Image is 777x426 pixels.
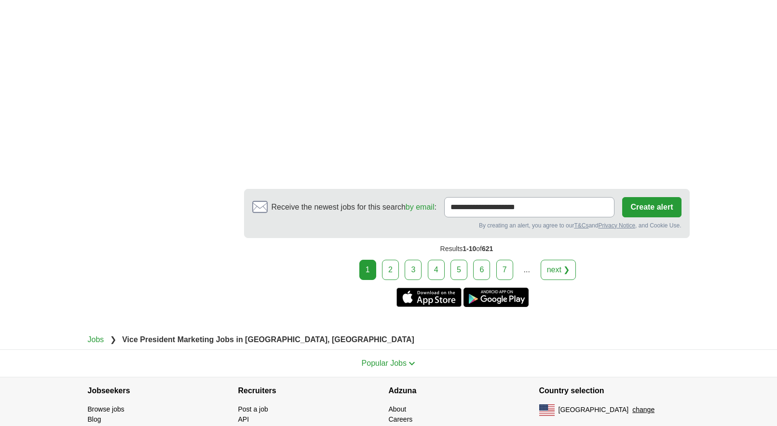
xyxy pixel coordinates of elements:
[122,335,414,344] strong: Vice President Marketing Jobs in [GEOGRAPHIC_DATA], [GEOGRAPHIC_DATA]
[539,404,555,416] img: US flag
[598,222,635,229] a: Privacy Notice
[541,260,576,280] a: next ❯
[382,260,399,280] a: 2
[362,359,407,367] span: Popular Jobs
[473,260,490,280] a: 6
[389,415,413,423] a: Careers
[405,260,422,280] a: 3
[574,222,588,229] a: T&Cs
[622,197,681,217] button: Create alert
[88,415,101,423] a: Blog
[409,361,415,366] img: toggle icon
[238,415,249,423] a: API
[559,405,629,415] span: [GEOGRAPHIC_DATA]
[463,245,476,253] span: 1-10
[88,405,124,413] a: Browse jobs
[450,260,467,280] a: 5
[632,405,654,415] button: change
[244,238,690,260] div: Results of
[539,377,690,404] h4: Country selection
[517,260,536,280] div: ...
[359,260,376,280] div: 1
[463,288,529,307] a: Get the Android app
[428,260,445,280] a: 4
[88,335,104,344] a: Jobs
[110,335,116,344] span: ❯
[389,405,407,413] a: About
[238,405,268,413] a: Post a job
[496,260,513,280] a: 7
[406,203,435,211] a: by email
[396,288,462,307] a: Get the iPhone app
[482,245,493,253] span: 621
[272,201,436,213] span: Receive the newest jobs for this search :
[252,221,682,230] div: By creating an alert, you agree to our and , and Cookie Use.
